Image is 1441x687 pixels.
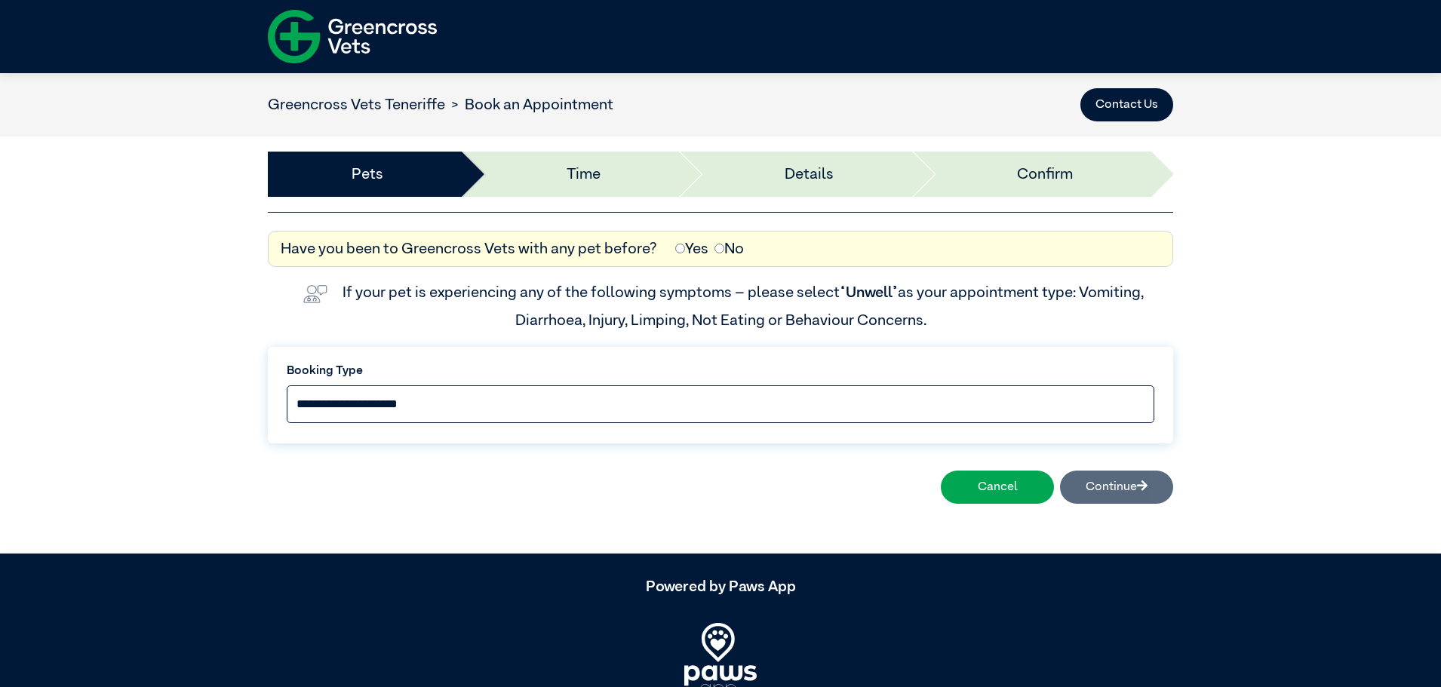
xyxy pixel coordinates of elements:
[352,163,383,186] a: Pets
[268,578,1173,596] h5: Powered by Paws App
[297,279,333,309] img: vet
[268,94,613,116] nav: breadcrumb
[675,238,708,260] label: Yes
[714,238,744,260] label: No
[941,471,1054,504] button: Cancel
[268,4,437,69] img: f-logo
[675,244,685,253] input: Yes
[287,362,1154,380] label: Booking Type
[343,285,1147,327] label: If your pet is experiencing any of the following symptoms – please select as your appointment typ...
[445,94,613,116] li: Book an Appointment
[714,244,724,253] input: No
[840,285,898,300] span: “Unwell”
[281,238,657,260] label: Have you been to Greencross Vets with any pet before?
[1080,88,1173,121] button: Contact Us
[268,97,445,112] a: Greencross Vets Teneriffe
